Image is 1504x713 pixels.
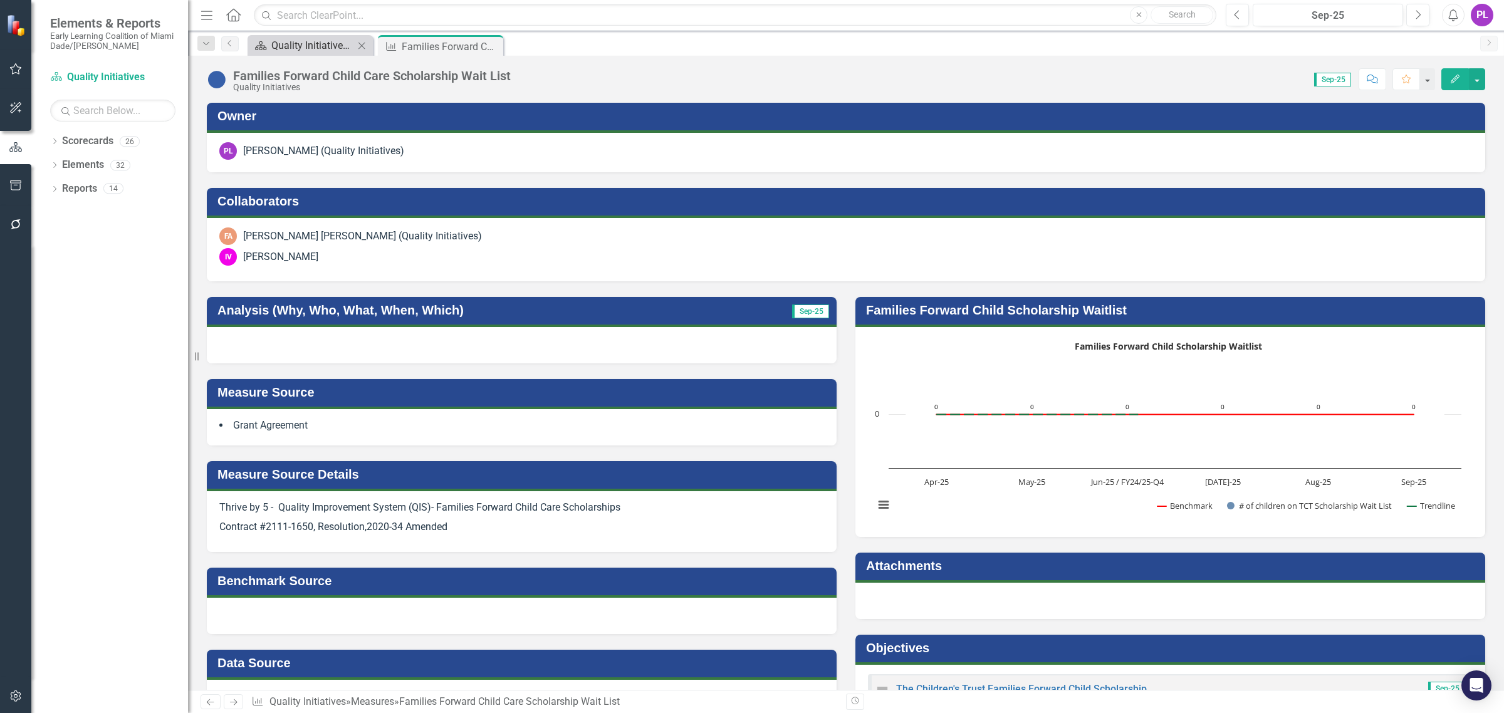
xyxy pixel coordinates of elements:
text: 0 [875,408,879,419]
button: PL [1471,4,1493,26]
div: Quality Initiatives [233,83,511,92]
div: Families Forward Child Care Scholarship Wait List [402,39,500,55]
span: Sep-25 [1314,73,1351,86]
span: Grant Agreement [233,419,308,431]
div: Sep-25 [1257,8,1399,23]
div: 26 [120,136,140,147]
h3: Benchmark Source [217,574,830,588]
a: Elements [62,158,104,172]
h3: Analysis (Why, Who, What, When, Which) [217,303,748,317]
div: Open Intercom Messenger [1461,670,1491,700]
span: Sep-25 [1428,682,1465,695]
div: IV [219,248,237,266]
div: Families Forward Child Scholarship Waitlist. Highcharts interactive chart. [868,336,1473,524]
h3: Measure Source Details [217,467,830,481]
text: May-25 [1018,476,1045,487]
img: No Information [207,70,227,90]
h3: Collaborators [217,194,1479,208]
div: Families Forward Child Care Scholarship Wait List [233,69,511,83]
button: Show Trendline [1407,500,1456,511]
div: Families Forward Child Care Scholarship Wait List [399,695,620,707]
div: 14 [103,184,123,194]
small: Early Learning Coalition of Miami Dade/[PERSON_NAME] [50,31,175,51]
text: 0 [1125,402,1129,411]
div: Quality Initiatives Dashboards [271,38,354,53]
text: 0 [1317,402,1320,411]
button: Search [1151,6,1213,24]
input: Search Below... [50,100,175,122]
a: Quality Initiatives [269,695,346,707]
div: FA [219,227,237,245]
a: Quality Initiatives [50,70,175,85]
input: Search ClearPoint... [254,4,1216,26]
span: Search [1169,9,1196,19]
h3: Data Source [217,656,830,670]
button: View chart menu, Families Forward Child Scholarship Waitlist [874,496,892,513]
a: Measures [351,695,394,707]
div: [PERSON_NAME] (Quality Initiatives) [243,144,404,159]
a: Reports [62,182,97,196]
a: Scorecards [62,134,113,148]
h3: Owner [217,109,1479,123]
div: [PERSON_NAME] [PERSON_NAME] (Quality Initiatives) [243,229,482,244]
img: ClearPoint Strategy [6,14,28,36]
h3: Families Forward Child Scholarship Waitlist [866,303,1479,317]
g: Trendline, series 3 of 3. Line with 6 data points. [934,412,1416,417]
h3: Measure Source [217,385,830,399]
text: Apr-25 [924,476,949,487]
div: [PERSON_NAME] [243,250,318,264]
text: 0 [1030,402,1034,411]
p: Contract #2111-1650, Resolution,2020-34 Amended [219,518,824,537]
text: 0 [1221,402,1225,411]
p: Thrive by 5 - Quality Improvement System (QIS)- Families Forward Child Care Scholarships [219,501,824,518]
div: » » [251,695,837,709]
text: [DATE]-25 [1205,476,1241,487]
text: Jun-25 / FY24/25-Q4 [1090,476,1164,487]
a: The Children's Trust Families Forward Child Scholarship [896,683,1147,695]
span: Sep-25 [792,304,829,318]
text: Aug-25 [1305,476,1331,487]
button: Show # of children on TCT Scholarship Wait List [1227,500,1394,511]
button: Sep-25 [1253,4,1403,26]
a: Quality Initiatives Dashboards [251,38,354,53]
div: PL [219,142,237,160]
text: Families Forward Child Scholarship Waitlist [1075,340,1262,352]
span: Elements & Reports [50,16,175,31]
img: Not Defined [875,681,890,696]
text: 0 [934,402,938,411]
div: 32 [110,160,130,170]
h3: Objectives [866,641,1479,655]
svg: Interactive chart [868,336,1468,524]
text: 0 [1412,402,1416,411]
h3: Attachments [866,559,1479,573]
button: Show Benchmark [1157,500,1213,511]
text: Sep-25 [1401,476,1426,487]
